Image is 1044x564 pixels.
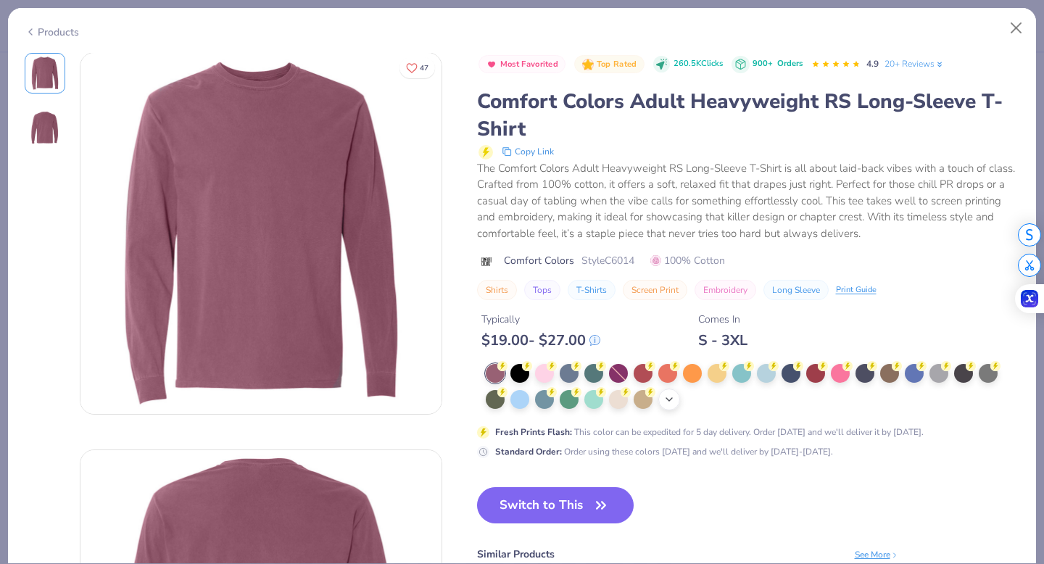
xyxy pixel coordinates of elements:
[477,160,1020,242] div: The Comfort Colors Adult Heavyweight RS Long-Sleeve T-Shirt is all about laid-back vibes with a t...
[811,53,861,76] div: 4.9 Stars
[495,426,572,438] strong: Fresh Prints Flash :
[477,88,1020,143] div: Comfort Colors Adult Heavyweight RS Long-Sleeve T-Shirt
[753,58,803,70] div: 900+
[1003,14,1030,42] button: Close
[477,256,497,268] img: brand logo
[486,59,497,70] img: Most Favorited sort
[25,25,79,40] div: Products
[884,57,945,70] a: 20+ Reviews
[650,253,725,268] span: 100% Cotton
[695,280,756,300] button: Embroidery
[420,65,428,72] span: 47
[623,280,687,300] button: Screen Print
[497,143,558,160] button: copy to clipboard
[836,284,877,296] div: Print Guide
[866,58,879,70] span: 4.9
[698,312,747,327] div: Comes In
[478,55,566,74] button: Badge Button
[582,59,594,70] img: Top Rated sort
[399,57,435,78] button: Like
[568,280,616,300] button: T-Shirts
[80,53,442,414] img: Front
[495,445,833,458] div: Order using these colors [DATE] and we'll deliver by [DATE]-[DATE].
[477,280,517,300] button: Shirts
[495,446,562,457] strong: Standard Order :
[597,60,637,68] span: Top Rated
[674,58,723,70] span: 260.5K Clicks
[28,111,62,146] img: Back
[777,58,803,69] span: Orders
[28,56,62,91] img: Front
[524,280,560,300] button: Tops
[581,253,634,268] span: Style C6014
[477,487,634,523] button: Switch to This
[763,280,829,300] button: Long Sleeve
[477,547,555,562] div: Similar Products
[500,60,558,68] span: Most Favorited
[481,312,600,327] div: Typically
[504,253,574,268] span: Comfort Colors
[855,548,899,561] div: See More
[481,331,600,349] div: $ 19.00 - $ 27.00
[698,331,747,349] div: S - 3XL
[495,426,924,439] div: This color can be expedited for 5 day delivery. Order [DATE] and we'll deliver it by [DATE].
[574,55,644,74] button: Badge Button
